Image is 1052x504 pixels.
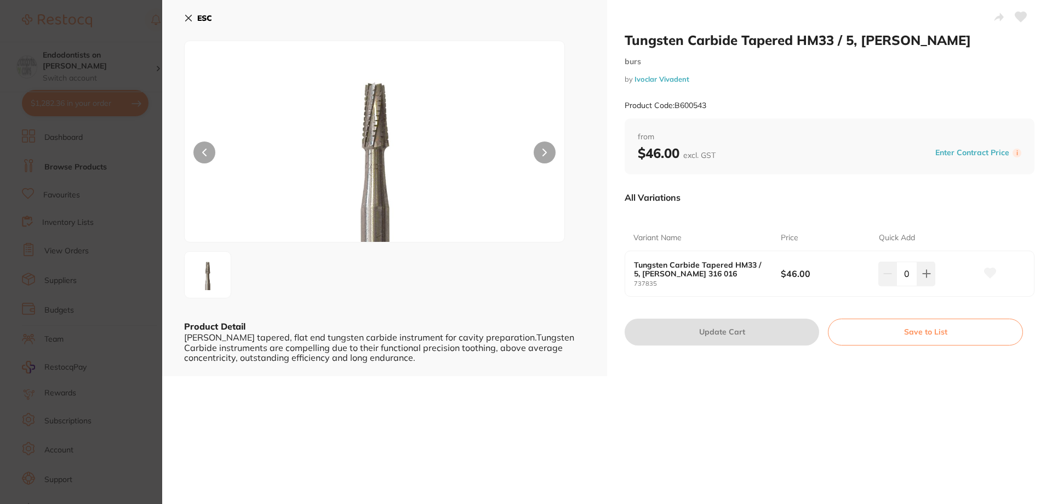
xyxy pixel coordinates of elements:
[781,233,798,243] p: Price
[188,255,227,295] img: R014TkRGbVpEQQ
[625,101,706,110] small: Product Code: B600543
[184,332,585,363] div: [PERSON_NAME] tapered, flat end tungsten carbide instrument for cavity preparation.Tungsten Carbi...
[625,192,681,203] p: All Variations
[781,268,869,280] b: $46.00
[184,9,212,27] button: ESC
[932,148,1013,158] button: Enter Contract Price
[634,261,766,278] b: Tungsten Carbide Tapered HM33 / 5, [PERSON_NAME] 316 016
[634,280,781,287] small: 737835
[638,145,716,161] b: $46.00
[683,150,716,160] span: excl. GST
[625,319,819,345] button: Update Cart
[879,233,915,243] p: Quick Add
[828,319,1023,345] button: Save to List
[197,13,212,23] b: ESC
[625,75,1034,83] small: by
[634,75,689,83] a: Ivoclar Vivadent
[184,321,245,332] b: Product Detail
[633,233,682,243] p: Variant Name
[1013,149,1021,157] label: i
[625,32,1034,48] h2: Tungsten Carbide Tapered HM33 / 5, [PERSON_NAME]
[261,69,489,242] img: R014TkRGbVpEQQ
[625,57,1034,66] small: burs
[638,132,1021,143] span: from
